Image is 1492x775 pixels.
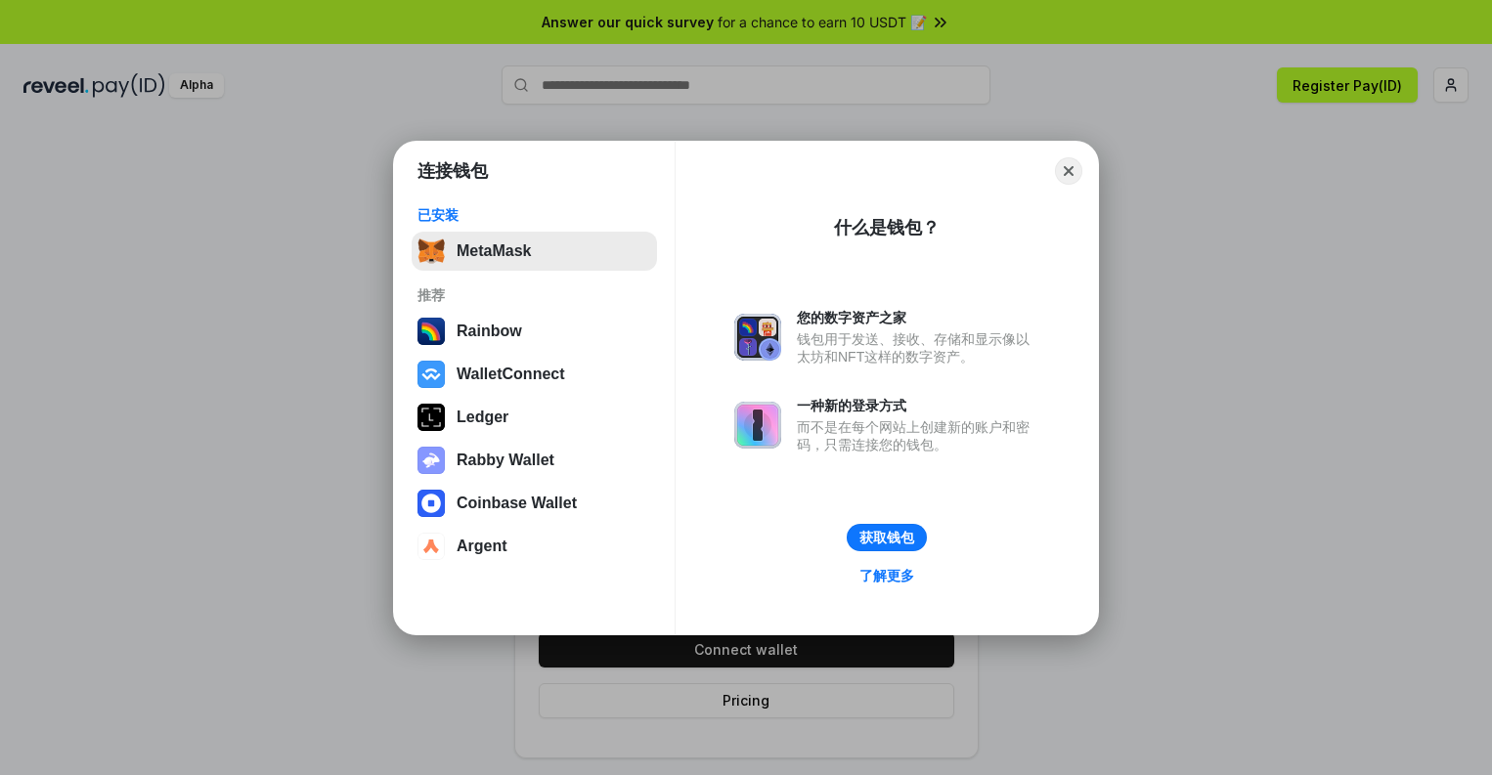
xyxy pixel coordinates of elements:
div: Rabby Wallet [457,452,554,469]
img: svg+xml,%3Csvg%20xmlns%3D%22http%3A%2F%2Fwww.w3.org%2F2000%2Fsvg%22%20fill%3D%22none%22%20viewBox... [734,402,781,449]
button: Ledger [412,398,657,437]
button: Rabby Wallet [412,441,657,480]
button: Argent [412,527,657,566]
div: 钱包用于发送、接收、存储和显示像以太坊和NFT这样的数字资产。 [797,330,1039,366]
button: Close [1055,157,1082,185]
img: svg+xml,%3Csvg%20fill%3D%22none%22%20height%3D%2233%22%20viewBox%3D%220%200%2035%2033%22%20width%... [417,237,445,265]
img: svg+xml,%3Csvg%20xmlns%3D%22http%3A%2F%2Fwww.w3.org%2F2000%2Fsvg%22%20fill%3D%22none%22%20viewBox... [734,314,781,361]
div: 推荐 [417,286,651,304]
img: svg+xml,%3Csvg%20width%3D%2228%22%20height%3D%2228%22%20viewBox%3D%220%200%2028%2028%22%20fill%3D... [417,361,445,388]
div: MetaMask [457,242,531,260]
div: Rainbow [457,323,522,340]
img: svg+xml,%3Csvg%20xmlns%3D%22http%3A%2F%2Fwww.w3.org%2F2000%2Fsvg%22%20width%3D%2228%22%20height%3... [417,404,445,431]
img: svg+xml,%3Csvg%20width%3D%22120%22%20height%3D%22120%22%20viewBox%3D%220%200%20120%20120%22%20fil... [417,318,445,345]
div: 了解更多 [859,567,914,584]
div: WalletConnect [457,366,565,383]
button: WalletConnect [412,355,657,394]
div: 您的数字资产之家 [797,309,1039,326]
div: Argent [457,538,507,555]
button: Coinbase Wallet [412,484,657,523]
h1: 连接钱包 [417,159,488,183]
button: MetaMask [412,232,657,271]
div: 一种新的登录方式 [797,397,1039,414]
div: Ledger [457,409,508,426]
img: svg+xml,%3Csvg%20xmlns%3D%22http%3A%2F%2Fwww.w3.org%2F2000%2Fsvg%22%20fill%3D%22none%22%20viewBox... [417,447,445,474]
div: Coinbase Wallet [457,495,577,512]
a: 了解更多 [848,563,926,588]
button: 获取钱包 [847,524,927,551]
img: svg+xml,%3Csvg%20width%3D%2228%22%20height%3D%2228%22%20viewBox%3D%220%200%2028%2028%22%20fill%3D... [417,490,445,517]
div: 什么是钱包？ [834,216,940,239]
button: Rainbow [412,312,657,351]
img: svg+xml,%3Csvg%20width%3D%2228%22%20height%3D%2228%22%20viewBox%3D%220%200%2028%2028%22%20fill%3D... [417,533,445,560]
div: 而不是在每个网站上创建新的账户和密码，只需连接您的钱包。 [797,418,1039,453]
div: 已安装 [417,206,651,224]
div: 获取钱包 [859,529,914,546]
